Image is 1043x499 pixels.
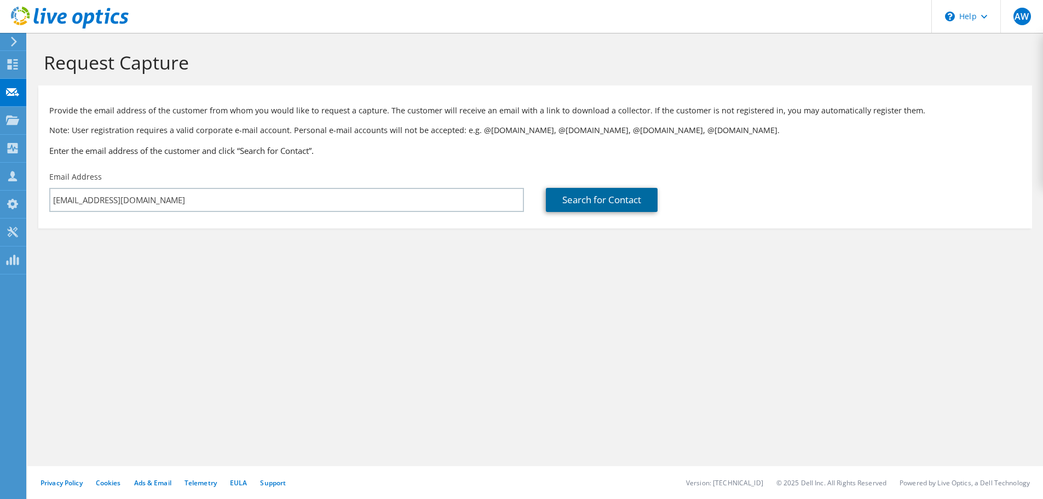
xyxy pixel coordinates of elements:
[49,105,1021,117] p: Provide the email address of the customer from whom you would like to request a capture. The cust...
[686,478,763,487] li: Version: [TECHNICAL_ID]
[41,478,83,487] a: Privacy Policy
[1013,8,1031,25] span: AW
[49,145,1021,157] h3: Enter the email address of the customer and click “Search for Contact”.
[185,478,217,487] a: Telemetry
[49,171,102,182] label: Email Address
[96,478,121,487] a: Cookies
[134,478,171,487] a: Ads & Email
[900,478,1030,487] li: Powered by Live Optics, a Dell Technology
[260,478,286,487] a: Support
[230,478,247,487] a: EULA
[776,478,886,487] li: © 2025 Dell Inc. All Rights Reserved
[49,124,1021,136] p: Note: User registration requires a valid corporate e-mail account. Personal e-mail accounts will ...
[546,188,658,212] a: Search for Contact
[945,12,955,21] svg: \n
[44,51,1021,74] h1: Request Capture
